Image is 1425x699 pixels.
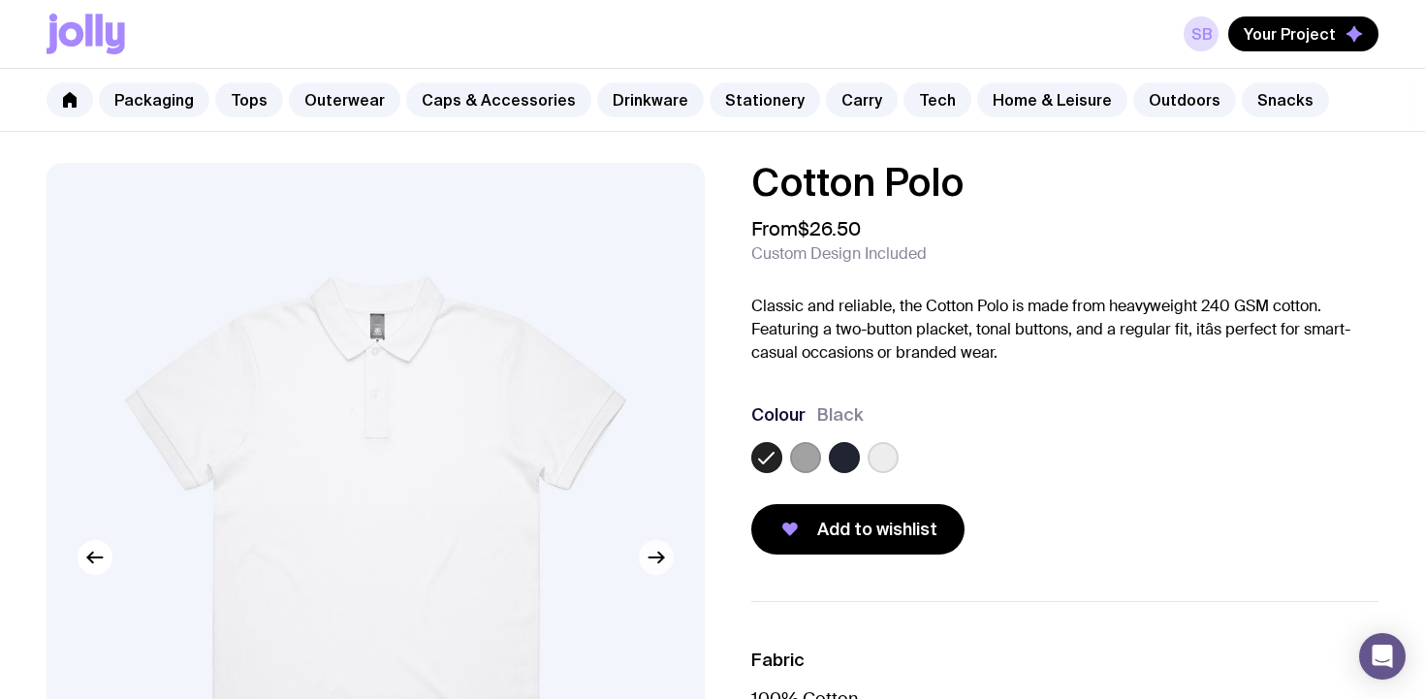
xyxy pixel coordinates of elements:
span: From [751,217,861,240]
button: Add to wishlist [751,504,965,555]
a: SB [1184,16,1219,51]
a: Caps & Accessories [406,82,591,117]
h3: Fabric [751,649,1378,672]
a: Home & Leisure [977,82,1127,117]
a: Tech [903,82,971,117]
span: Your Project [1244,24,1336,44]
h3: Colour [751,403,806,427]
a: Tops [215,82,283,117]
a: Outerwear [289,82,400,117]
button: Your Project [1228,16,1378,51]
h1: Cotton Polo [751,163,1378,202]
a: Outdoors [1133,82,1236,117]
span: Add to wishlist [817,518,937,541]
a: Stationery [710,82,820,117]
a: Packaging [99,82,209,117]
span: $26.50 [798,216,861,241]
div: Open Intercom Messenger [1359,633,1406,680]
a: Drinkware [597,82,704,117]
p: Classic and reliable, the Cotton Polo is made from heavyweight 240 GSM cotton. Featuring a two-bu... [751,295,1378,365]
a: Snacks [1242,82,1329,117]
a: Carry [826,82,898,117]
span: Custom Design Included [751,244,927,264]
span: Black [817,403,864,427]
